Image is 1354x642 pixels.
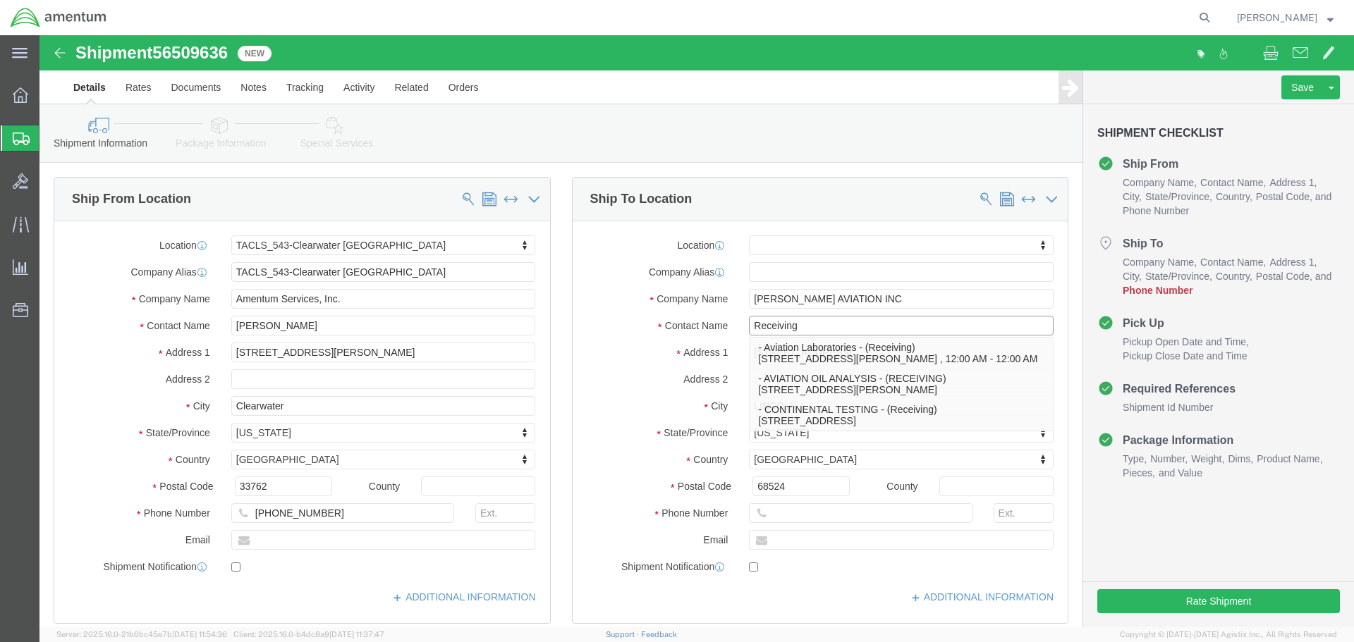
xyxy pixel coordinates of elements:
[172,630,227,638] span: [DATE] 11:54:36
[329,630,384,638] span: [DATE] 11:37:47
[1236,9,1334,26] button: [PERSON_NAME]
[606,630,641,638] a: Support
[233,630,384,638] span: Client: 2025.16.0-b4dc8a9
[56,630,227,638] span: Server: 2025.16.0-21b0bc45e7b
[1237,10,1317,25] span: Nathan Davis
[641,630,677,638] a: Feedback
[10,7,107,28] img: logo
[39,35,1354,627] iframe: FS Legacy Container
[1120,629,1337,641] span: Copyright © [DATE]-[DATE] Agistix Inc., All Rights Reserved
